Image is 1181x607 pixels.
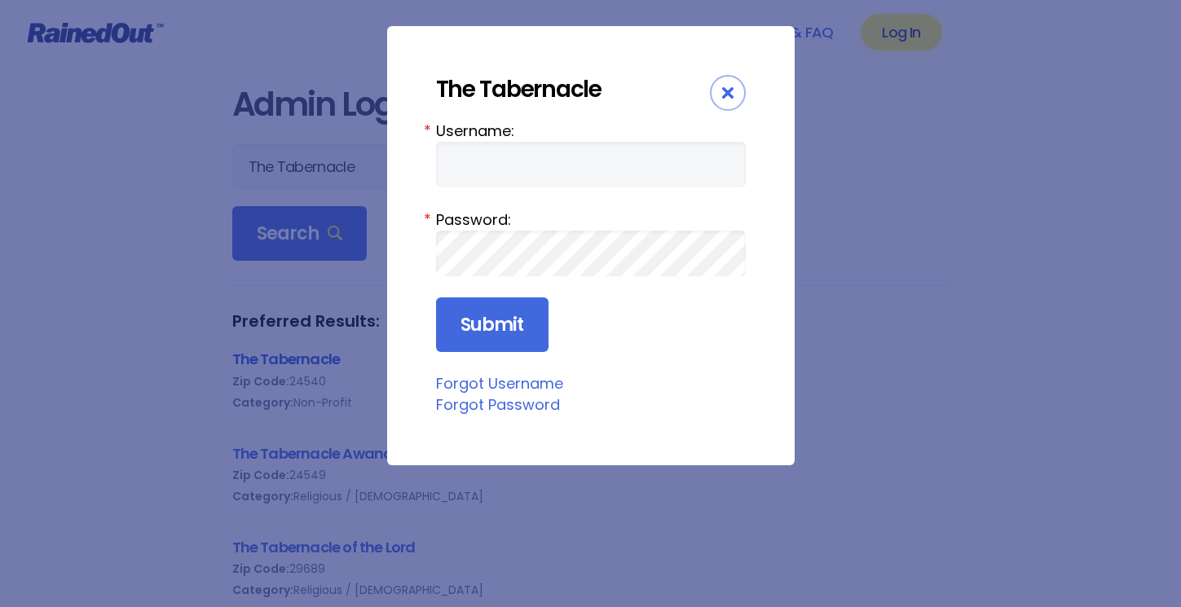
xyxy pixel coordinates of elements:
input: Submit [436,297,549,353]
a: Forgot Username [436,373,563,394]
div: Close [710,75,746,111]
a: Forgot Password [436,394,560,415]
div: The Tabernacle [436,75,710,103]
label: Password: [436,209,746,231]
label: Username: [436,120,746,142]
